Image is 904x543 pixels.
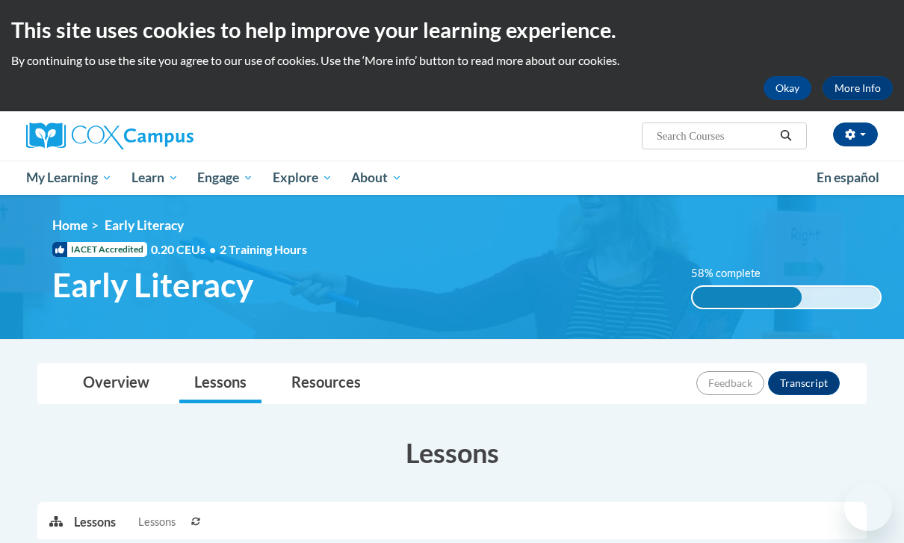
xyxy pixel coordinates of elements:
span: Early Literacy [52,265,253,305]
span: About [351,169,402,187]
p: Lessons [74,514,116,530]
a: About [342,161,412,195]
input: Search Courses [655,127,775,145]
a: Cox Campus [26,122,295,149]
a: Overview [68,364,164,403]
a: Engage [188,161,263,195]
p: By continuing to use the site you agree to our use of cookies. Use the ‘More info’ button to read... [11,52,893,69]
span: Learn [131,169,179,187]
a: Learn [122,161,188,195]
button: Feedback [696,371,764,395]
a: Resources [276,364,376,403]
button: Account Settings [833,122,878,146]
a: Lessons [179,364,261,403]
button: Search [775,127,797,145]
div: Main menu [15,161,889,195]
span: 2 Training Hours [220,242,307,256]
button: Okay [764,76,811,100]
button: Transcript [768,371,840,395]
a: Home [52,217,87,233]
a: En español [807,162,889,193]
span: Lessons [138,514,176,530]
span: • [209,242,216,256]
span: Explore [273,169,332,187]
span: My Learning [26,169,112,187]
a: More Info [823,76,893,100]
img: Cox Campus [26,122,194,149]
div: 58% complete [693,287,802,308]
span: 0.20 CEUs [151,241,220,258]
label: 58% complete [691,265,777,282]
span: En español [817,170,879,185]
span: IACET Accredited [52,242,147,257]
h2: This site uses cookies to help improve your learning experience. [11,15,893,45]
h3: Lessons [37,434,867,471]
span: Early Literacy [105,217,184,233]
span: Engage [197,169,253,187]
a: My Learning [16,161,122,195]
iframe: Button to launch messaging window [844,483,892,531]
a: Explore [263,161,342,195]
